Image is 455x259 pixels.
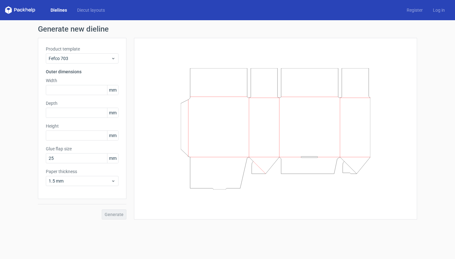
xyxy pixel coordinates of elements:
[46,77,118,84] label: Width
[46,123,118,129] label: Height
[46,168,118,175] label: Paper thickness
[46,146,118,152] label: Glue flap size
[38,25,417,33] h1: Generate new dieline
[402,7,428,13] a: Register
[107,108,118,117] span: mm
[72,7,110,13] a: Diecut layouts
[428,7,450,13] a: Log in
[45,7,72,13] a: Dielines
[49,55,111,62] span: Fefco 703
[49,178,111,184] span: 1.5 mm
[107,131,118,140] span: mm
[107,85,118,95] span: mm
[46,46,118,52] label: Product template
[46,100,118,106] label: Depth
[46,69,118,75] h3: Outer dimensions
[107,154,118,163] span: mm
